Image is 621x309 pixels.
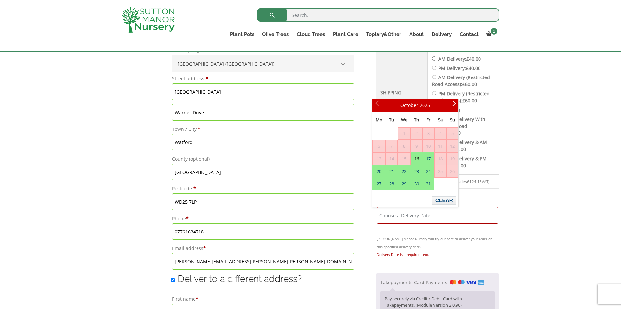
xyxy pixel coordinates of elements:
span: £ [466,65,469,71]
span: Sunday [450,117,455,123]
input: Apartment, suite, unit, etc. (optional) [172,104,354,121]
span: £ [462,81,465,87]
label: Postcode [172,184,354,193]
span: Thursday [414,117,419,123]
a: Cloud Trees [293,30,329,39]
label: Town / City [172,125,354,134]
span: 15 [398,153,410,165]
label: Speedy Delivery & PM Delivery: [432,155,487,169]
span: 14 [386,153,397,165]
span: Saturday [438,117,443,123]
a: 30 [411,178,422,190]
label: PM Delivery (Restricted Road Access): [432,90,490,104]
a: 23 [411,165,422,177]
input: Deliver to a different address? [171,278,175,282]
a: 31 [423,178,434,190]
a: 24 [423,165,434,177]
small: (includes VAT) [451,179,489,184]
span: Friday [426,117,430,123]
span: 12 [447,140,458,152]
a: 21 [386,165,397,177]
a: About [405,30,428,39]
span: 3 [423,128,434,139]
a: 29 [398,178,410,190]
span: Prev [375,103,381,108]
label: PM Delivery: [438,65,480,71]
span: £ [466,56,469,62]
span: 10 [423,140,434,152]
span: October [400,102,418,108]
img: Takepayments Card Payments [450,280,484,285]
p: Delivery Date is a required field. [377,251,498,259]
input: Search... [257,8,499,22]
span: 13 [373,153,385,165]
span: £ [462,97,465,104]
bdi: 40.00 [466,56,481,62]
img: logo [122,7,175,33]
span: Country/Region [172,55,354,72]
a: Next [447,100,458,111]
a: Olive Trees [258,30,293,39]
a: Plant Pots [226,30,258,39]
input: House number and street name [172,83,354,100]
label: First name [172,294,354,304]
bdi: 40.00 [466,65,480,71]
label: Speedy Delivery & AM Delivery: [432,139,487,152]
a: 22 [398,165,410,177]
a: Prev [372,100,384,111]
span: Tuesday [389,117,394,123]
span: 19 [447,153,458,165]
span: 124.16 [467,179,482,184]
span: 2025 [420,102,430,108]
label: Street address [172,74,354,83]
bdi: 60.00 [462,81,477,87]
span: 26 [447,165,458,177]
label: AM Delivery (Restricted Road Access): [432,74,490,87]
span: 4 [435,128,446,139]
span: £ [467,179,469,184]
a: Plant Care [329,30,362,39]
label: Takepayments Card Payments [380,279,484,285]
span: (optional) [189,156,210,162]
span: 8 [398,140,410,152]
label: County [172,154,354,164]
small: [PERSON_NAME] Manor Nursery will try our best to deliver your order on this specified delivery date. [377,235,498,251]
bdi: 60.00 [462,97,477,104]
span: United Kingdom (UK) [175,58,351,69]
p: Pay securely via Credit / Debit Card with Takepayments. (Module Version 2.0.96) [385,296,491,309]
span: 5 [447,128,458,139]
span: 11 [435,140,446,152]
label: Speedy Delivery With Restricted Road Acess: [432,116,485,136]
span: Monday [376,117,382,123]
label: Email address [172,244,354,253]
a: 16 [411,153,422,165]
span: 7 [386,140,397,152]
button: Clear [432,196,456,205]
span: 2 [411,128,422,139]
span: 1 [398,128,410,139]
a: Topiary&Other [362,30,405,39]
span: Wednesday [401,117,407,123]
input: Choose a Delivery Date [377,207,498,224]
label: Phone [172,214,354,223]
a: 1 [482,30,499,39]
a: 28 [386,178,397,190]
a: 27 [373,178,385,190]
a: Contact [456,30,482,39]
span: 9 [411,140,422,152]
a: 20 [373,165,385,177]
label: AM Delivery: [438,56,481,62]
a: Delivery [428,30,456,39]
span: 6 [373,140,385,152]
span: 18 [435,153,446,165]
a: 17 [423,153,434,165]
th: Shipping [376,10,428,175]
span: Deliver to a different address? [178,273,302,284]
span: Next [450,103,455,108]
span: 1 [491,28,497,35]
span: 25 [435,165,446,177]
